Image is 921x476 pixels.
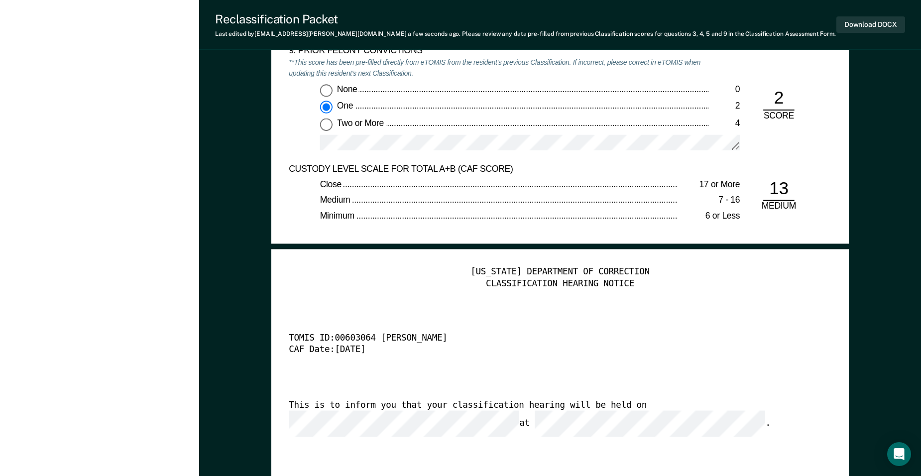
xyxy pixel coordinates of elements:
div: [US_STATE] DEPARTMENT OF CORRECTION [289,266,831,278]
div: 6 or Less [678,211,740,223]
div: Open Intercom Messenger [887,442,911,466]
span: None [337,84,359,94]
span: Medium [320,195,352,205]
div: 2 [709,101,740,113]
span: Two or More [337,118,386,128]
div: 2 [763,87,794,111]
input: None0 [320,84,333,97]
div: 7 - 16 [678,195,740,207]
div: SCORE [756,111,803,122]
input: Two or More4 [320,118,333,130]
span: Minimum [320,211,356,221]
div: CAF Date: [DATE] [289,345,804,356]
div: CLASSIFICATION HEARING NOTICE [289,278,831,289]
input: One2 [320,101,333,114]
div: 13 [763,178,794,202]
div: 4 [709,118,740,129]
div: 0 [709,84,740,96]
span: Close [320,180,344,190]
div: Last edited by [EMAIL_ADDRESS][PERSON_NAME][DOMAIN_NAME] . Please review any data pre-filled from... [215,30,836,37]
button: Download DOCX [836,16,905,33]
em: **This score has been pre-filled directly from eTOMIS from the resident's previous Classification... [289,58,700,78]
div: Reclassification Packet [215,12,836,26]
div: 9. PRIOR FELONY CONVICTIONS [289,46,709,57]
div: CUSTODY LEVEL SCALE FOR TOTAL A+B (CAF SCORE) [289,164,709,175]
div: This is to inform you that your classification hearing will be held on at . [289,399,804,437]
div: 17 or More [678,180,740,191]
span: a few seconds ago [408,30,459,37]
div: MEDIUM [756,202,803,213]
span: One [337,101,355,111]
div: TOMIS ID: 00603064 [PERSON_NAME] [289,333,804,345]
